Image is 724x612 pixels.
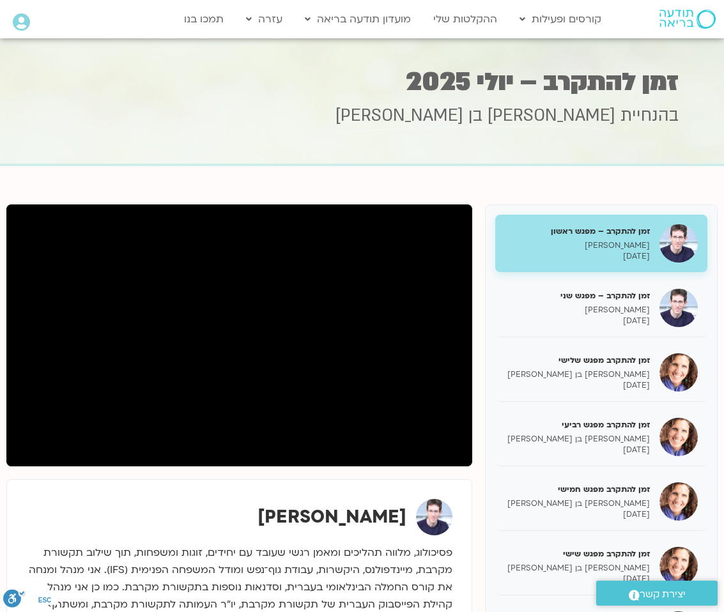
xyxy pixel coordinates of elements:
img: זמן להתקרב מפגש חמישי [659,482,698,521]
h5: זמן להתקרב מפגש רביעי [505,419,650,431]
p: [PERSON_NAME] בן [PERSON_NAME] [505,563,650,574]
span: בהנחיית [620,104,679,127]
a: ההקלטות שלי [427,7,504,31]
p: [DATE] [505,251,650,262]
p: [DATE] [505,445,650,455]
a: תמכו בנו [178,7,230,31]
h5: זמן להתקרב מפגש שלישי [505,355,650,366]
img: תודעה בריאה [659,10,716,29]
span: יצירת קשר [640,586,686,603]
a: קורסים ופעילות [513,7,608,31]
h5: זמן להתקרב – מפגש ראשון [505,226,650,237]
p: [PERSON_NAME] בן [PERSON_NAME] [505,498,650,509]
p: [DATE] [505,380,650,391]
p: [PERSON_NAME] [505,305,650,316]
h5: זמן להתקרב – מפגש שני [505,290,650,302]
img: ערן טייכר [416,499,452,535]
p: [DATE] [505,574,650,585]
p: [PERSON_NAME] בן [PERSON_NAME] [505,434,650,445]
a: עזרה [240,7,289,31]
p: [DATE] [505,509,650,520]
strong: [PERSON_NAME] [258,505,406,529]
img: זמן להתקרב מפגש שלישי [659,353,698,392]
img: זמן להתקרב מפגש שישי [659,547,698,585]
h5: זמן להתקרב מפגש חמישי [505,484,650,495]
img: זמן להתקרב מפגש רביעי [659,418,698,456]
p: [DATE] [505,316,650,326]
a: יצירת קשר [596,581,718,606]
h1: זמן להתקרב – יולי 2025 [46,70,679,95]
h5: זמן להתקרב מפגש שישי [505,548,650,560]
img: זמן להתקרב – מפגש ראשון [659,224,698,263]
p: [PERSON_NAME] [505,240,650,251]
a: מועדון תודעה בריאה [298,7,417,31]
img: זמן להתקרב – מפגש שני [659,289,698,327]
p: [PERSON_NAME] בן [PERSON_NAME] [505,369,650,380]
